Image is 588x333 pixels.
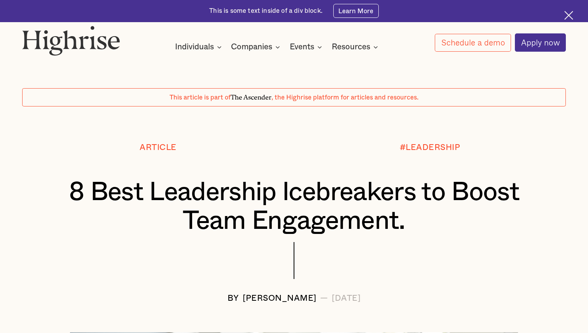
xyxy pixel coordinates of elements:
[333,4,379,18] a: Learn More
[290,42,314,52] div: Events
[271,94,418,101] span: , the Highrise platform for articles and resources.
[231,92,271,100] span: The Ascender
[231,42,282,52] div: Companies
[320,294,328,303] div: —
[243,294,317,303] div: [PERSON_NAME]
[170,94,231,101] span: This article is part of
[332,42,370,52] div: Resources
[22,26,121,55] img: Highrise logo
[227,294,239,303] div: BY
[175,42,224,52] div: Individuals
[45,178,543,235] h1: 8 Best Leadership Icebreakers to Boost Team Engagement.
[332,294,360,303] div: [DATE]
[231,42,272,52] div: Companies
[290,42,324,52] div: Events
[435,34,511,52] a: Schedule a demo
[400,143,460,152] div: #LEADERSHIP
[332,42,380,52] div: Resources
[140,143,177,152] div: Article
[175,42,214,52] div: Individuals
[515,33,566,51] a: Apply now
[209,7,322,15] div: This is some text inside of a div block.
[564,11,573,20] img: Cross icon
